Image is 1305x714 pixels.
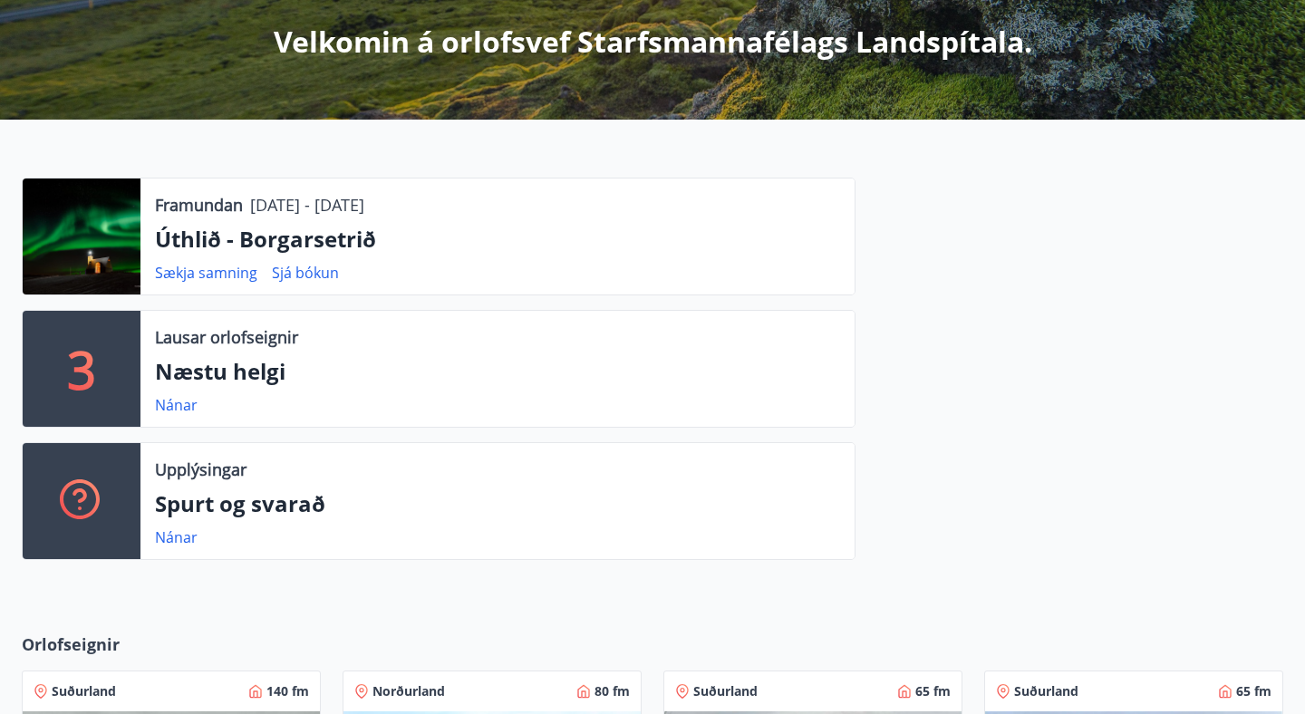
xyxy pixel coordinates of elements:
[1014,682,1078,700] span: Suðurland
[272,263,339,283] a: Sjá bókun
[22,632,120,656] span: Orlofseignir
[155,356,840,387] p: Næstu helgi
[155,224,840,255] p: Úthlið - Borgarsetrið
[155,193,243,217] p: Framundan
[693,682,758,700] span: Suðurland
[155,458,246,481] p: Upplýsingar
[52,682,116,700] span: Suðurland
[274,22,1032,62] p: Velkomin á orlofsvef Starfsmannafélags Landspítala.
[155,527,198,547] a: Nánar
[1236,682,1271,700] span: 65 fm
[155,488,840,519] p: Spurt og svarað
[155,325,298,349] p: Lausar orlofseignir
[155,395,198,415] a: Nánar
[594,682,630,700] span: 80 fm
[266,682,309,700] span: 140 fm
[155,263,257,283] a: Sækja samning
[372,682,445,700] span: Norðurland
[250,193,364,217] p: [DATE] - [DATE]
[915,682,951,700] span: 65 fm
[67,334,96,403] p: 3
